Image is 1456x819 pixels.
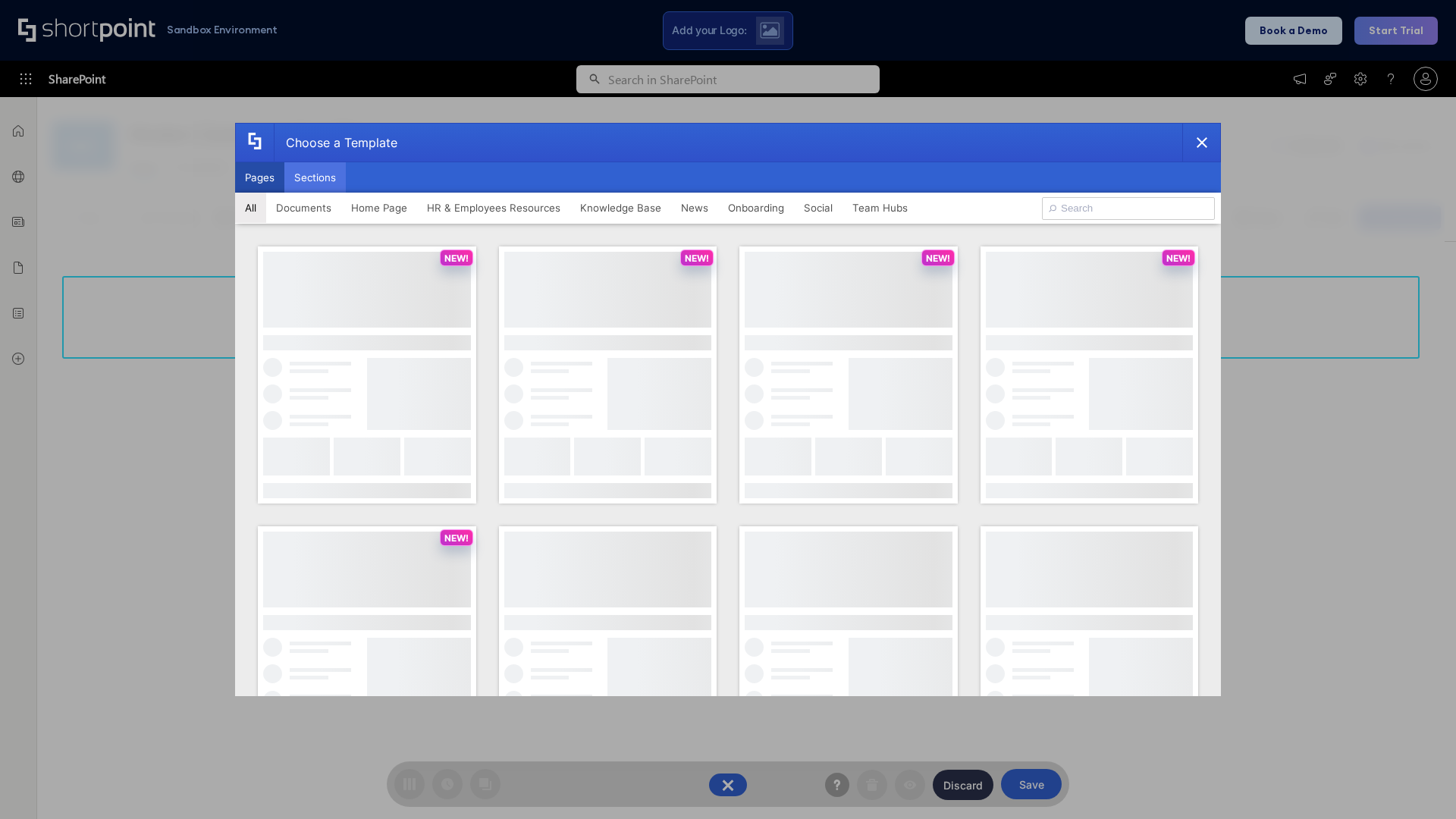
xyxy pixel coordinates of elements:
[718,193,794,223] button: Onboarding
[235,123,1221,696] div: template selector
[417,193,570,223] button: HR & Employees Resources
[685,253,709,264] p: NEW!
[570,193,671,223] button: Knowledge Base
[1380,746,1456,819] iframe: Chat Widget
[926,253,950,264] p: NEW!
[266,193,341,223] button: Documents
[843,193,918,223] button: Team Hubs
[235,193,266,223] button: All
[235,162,284,193] button: Pages
[1042,197,1215,220] input: Search
[444,532,469,544] p: NEW!
[274,124,397,162] div: Choose a Template
[284,162,346,193] button: Sections
[794,193,843,223] button: Social
[444,253,469,264] p: NEW!
[1166,253,1191,264] p: NEW!
[671,193,718,223] button: News
[341,193,417,223] button: Home Page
